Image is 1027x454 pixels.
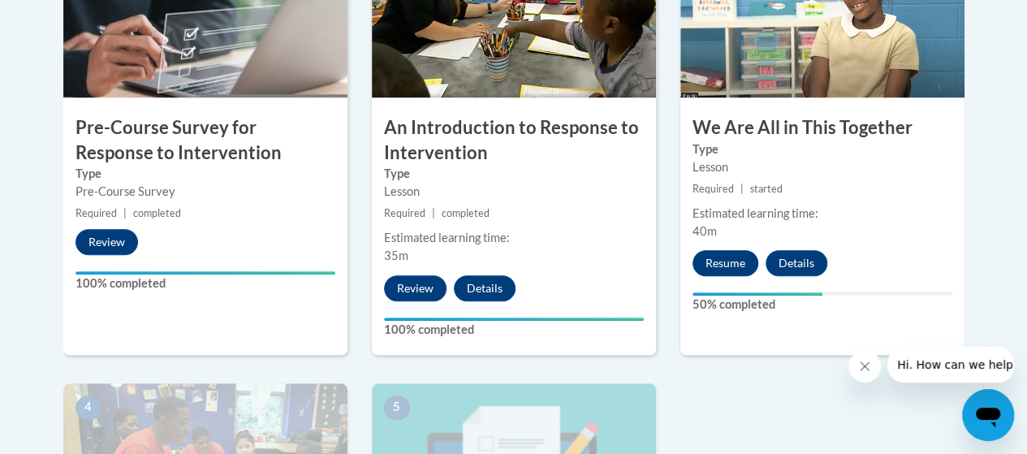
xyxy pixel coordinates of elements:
label: 50% completed [693,296,952,313]
span: Required [76,207,117,219]
iframe: Button to launch messaging window [962,389,1014,441]
span: completed [442,207,490,219]
div: Lesson [384,183,644,201]
span: 5 [384,396,410,420]
h3: We Are All in This Together [680,115,964,141]
span: Required [693,183,734,195]
iframe: Close message [848,350,881,383]
div: Pre-Course Survey [76,183,335,201]
span: | [432,207,435,219]
button: Details [766,250,827,276]
button: Resume [693,250,758,276]
span: Hi. How can we help? [10,11,132,24]
div: Estimated learning time: [693,205,952,223]
span: | [740,183,744,195]
span: Required [384,207,425,219]
div: Your progress [693,292,822,296]
button: Details [454,275,516,301]
span: | [123,207,127,219]
span: 40m [693,224,717,238]
button: Review [384,275,447,301]
span: 35m [384,249,408,262]
button: Review [76,229,138,255]
label: Type [693,141,952,158]
label: 100% completed [76,275,335,292]
span: completed [133,207,181,219]
label: 100% completed [384,321,644,339]
div: Your progress [384,318,644,321]
label: Type [76,165,335,183]
div: Estimated learning time: [384,229,644,247]
span: 4 [76,396,101,420]
label: Type [384,165,644,183]
h3: An Introduction to Response to Intervention [372,115,656,166]
h3: Pre-Course Survey for Response to Intervention [63,115,347,166]
span: started [750,183,783,195]
div: Lesson [693,158,952,176]
iframe: Message from company [887,347,1014,383]
div: Your progress [76,271,335,275]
